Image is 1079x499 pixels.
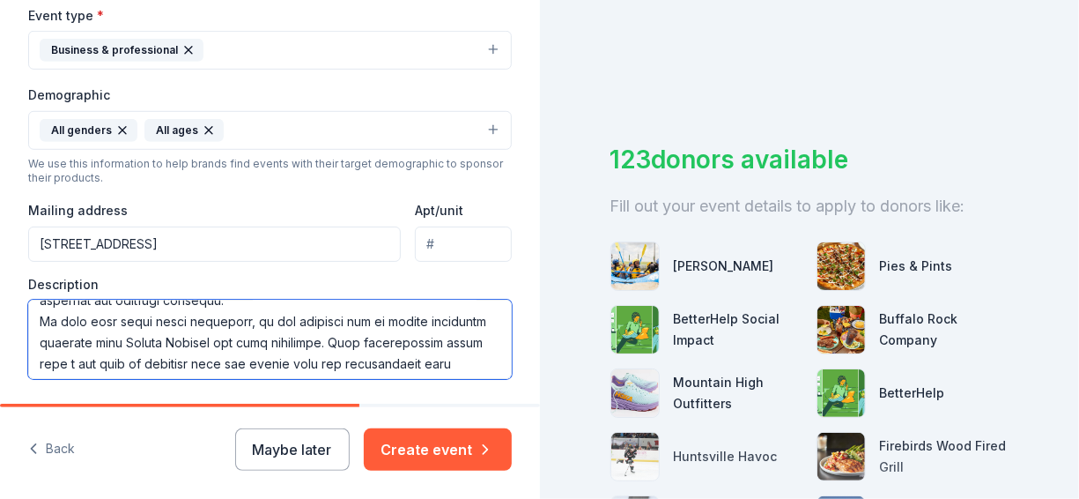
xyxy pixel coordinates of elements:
div: All genders [40,119,137,142]
div: BetterHelp [880,383,945,404]
div: [PERSON_NAME] [674,256,774,277]
div: We use this information to help brands find events with their target demographic to sponsor their... [28,157,512,185]
button: Back [28,431,75,468]
div: Business & professional [40,39,203,62]
button: All gendersAll ages [28,111,512,150]
label: Demographic [28,86,110,104]
button: Create event [364,428,512,471]
div: 123 donors available [610,141,1009,178]
div: All ages [144,119,224,142]
label: Apt/unit [415,202,463,220]
img: photo for Pies & Pints [817,242,865,290]
div: Fill out your event details to apply to donors like: [610,192,1009,220]
img: photo for Mountain High Outfitters [611,369,659,417]
div: Pies & Pints [880,256,953,277]
label: Event type [28,7,104,25]
img: photo for Buffalo Rock Company [817,306,865,354]
div: Mountain High Outfitters [674,372,802,414]
div: Buffalo Rock Company [880,309,1009,351]
input: # [415,227,512,262]
img: photo for BetterHelp Social Impact [611,306,659,354]
img: photo for Montgomery Whitewater [611,242,659,290]
label: Mailing address [28,202,128,220]
button: Business & professional [28,31,512,70]
button: Maybe later [235,428,350,471]
img: photo for BetterHelp [817,369,865,417]
textarea: L ipsu dolo sitame conse adi elit. Se doe tempori utlabo etdolorema, ali Enimad Minimven Quisno e... [28,300,512,379]
div: BetterHelp Social Impact [674,309,802,351]
label: Description [28,276,99,294]
input: Enter a US address [28,227,401,262]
